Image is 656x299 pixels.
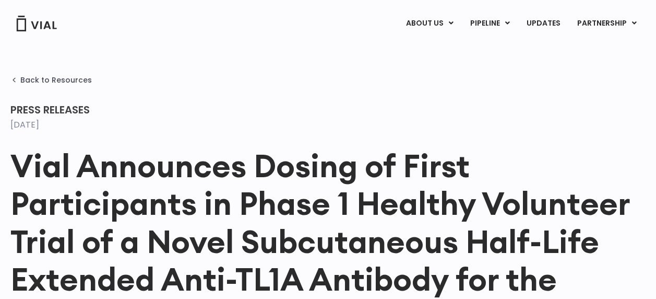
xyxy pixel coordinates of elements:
[10,76,92,84] a: Back to Resources
[16,16,57,31] img: Vial Logo
[20,76,92,84] span: Back to Resources
[569,15,645,32] a: PARTNERSHIPMenu Toggle
[518,15,568,32] a: UPDATES
[10,102,90,117] span: Press Releases
[10,119,39,131] time: [DATE]
[398,15,461,32] a: ABOUT USMenu Toggle
[462,15,518,32] a: PIPELINEMenu Toggle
